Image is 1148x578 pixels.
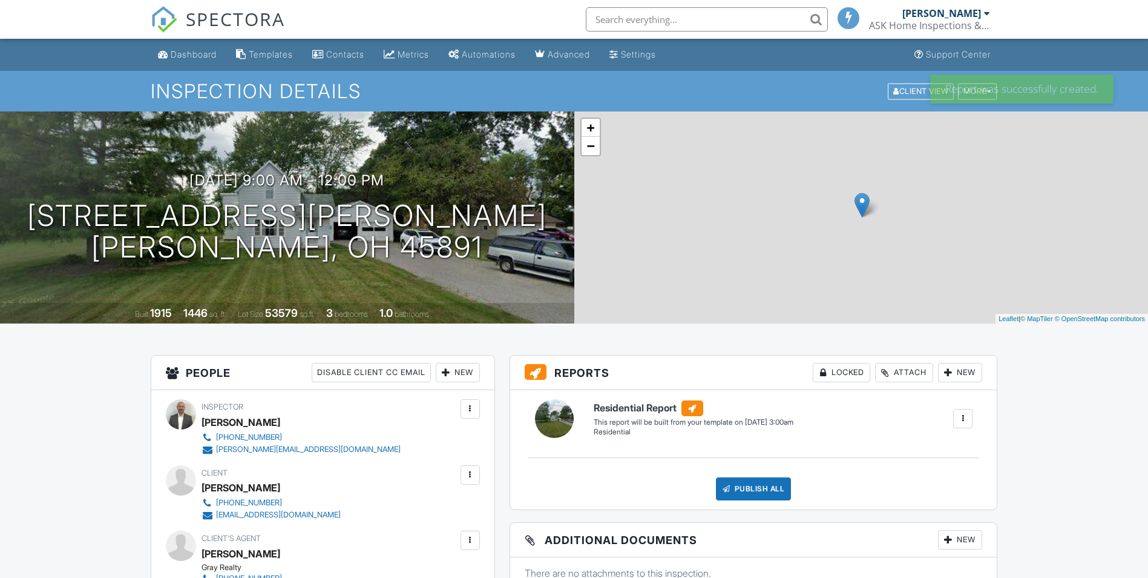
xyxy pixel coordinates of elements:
div: New [436,363,480,382]
h3: [DATE] 9:00 am - 12:00 pm [189,172,384,188]
div: Metrics [398,49,429,59]
div: Settings [621,49,656,59]
div: [PERSON_NAME][EMAIL_ADDRESS][DOMAIN_NAME] [216,445,401,454]
div: ASK Home Inspections & Service [869,19,990,32]
span: bedrooms [335,310,368,319]
a: © MapTiler [1020,315,1053,322]
div: New [938,530,982,550]
a: SPECTORA [151,16,285,42]
span: Built [135,310,148,319]
div: Contacts [326,49,364,59]
span: sq.ft. [300,310,315,319]
div: 1.0 [379,307,393,319]
div: 1915 [150,307,172,319]
span: sq. ft. [209,310,226,319]
h1: [STREET_ADDRESS][PERSON_NAME] [PERSON_NAME], OH 45891 [27,200,547,264]
div: Residential [594,427,793,437]
div: Disable Client CC Email [312,363,431,382]
span: Inspector [202,402,243,411]
a: [PHONE_NUMBER] [202,497,341,509]
a: Zoom out [582,137,600,155]
a: Zoom in [582,119,600,137]
a: [EMAIL_ADDRESS][DOMAIN_NAME] [202,509,341,521]
div: Gray Realty [202,563,410,573]
a: Metrics [379,44,434,66]
div: 53579 [265,307,298,319]
a: Advanced [530,44,595,66]
div: [PERSON_NAME] [202,479,280,497]
a: Client View [887,86,957,95]
a: Templates [231,44,298,66]
a: [PHONE_NUMBER] [202,431,401,443]
div: Report was successfully created. [930,75,1114,104]
span: Client [202,468,228,477]
a: Support Center [910,44,995,66]
div: Locked [813,363,870,382]
div: Client View [888,83,954,99]
div: Publish All [716,477,792,500]
a: [PERSON_NAME][EMAIL_ADDRESS][DOMAIN_NAME] [202,443,401,456]
div: [PERSON_NAME] [202,413,280,431]
span: bathrooms [395,310,429,319]
a: Contacts [307,44,369,66]
div: 3 [326,307,333,319]
div: This report will be built from your template on [DATE] 3:00am [594,417,793,427]
a: Dashboard [153,44,221,66]
span: Lot Size [238,310,263,319]
div: Templates [249,49,293,59]
div: Dashboard [171,49,217,59]
h3: People [151,356,494,390]
h3: Additional Documents [510,523,997,557]
a: [PERSON_NAME] [202,545,280,563]
div: [PHONE_NUMBER] [216,498,282,508]
a: Settings [605,44,661,66]
div: Automations [462,49,516,59]
h6: Residential Report [594,400,793,416]
div: Support Center [926,49,991,59]
div: | [995,314,1148,324]
a: © OpenStreetMap contributors [1055,315,1145,322]
div: Attach [875,363,933,382]
div: Advanced [548,49,590,59]
h1: Inspection Details [151,81,998,102]
img: The Best Home Inspection Software - Spectora [151,6,177,33]
h3: Reports [510,356,997,390]
div: [EMAIL_ADDRESS][DOMAIN_NAME] [216,510,341,520]
span: SPECTORA [186,6,285,32]
a: Automations (Basic) [444,44,520,66]
a: Leaflet [999,315,1018,322]
div: [PERSON_NAME] [902,7,981,19]
input: Search everything... [586,7,828,32]
div: [PHONE_NUMBER] [216,433,282,442]
span: Client's Agent [202,534,261,543]
div: 1446 [183,307,208,319]
div: New [938,363,982,382]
